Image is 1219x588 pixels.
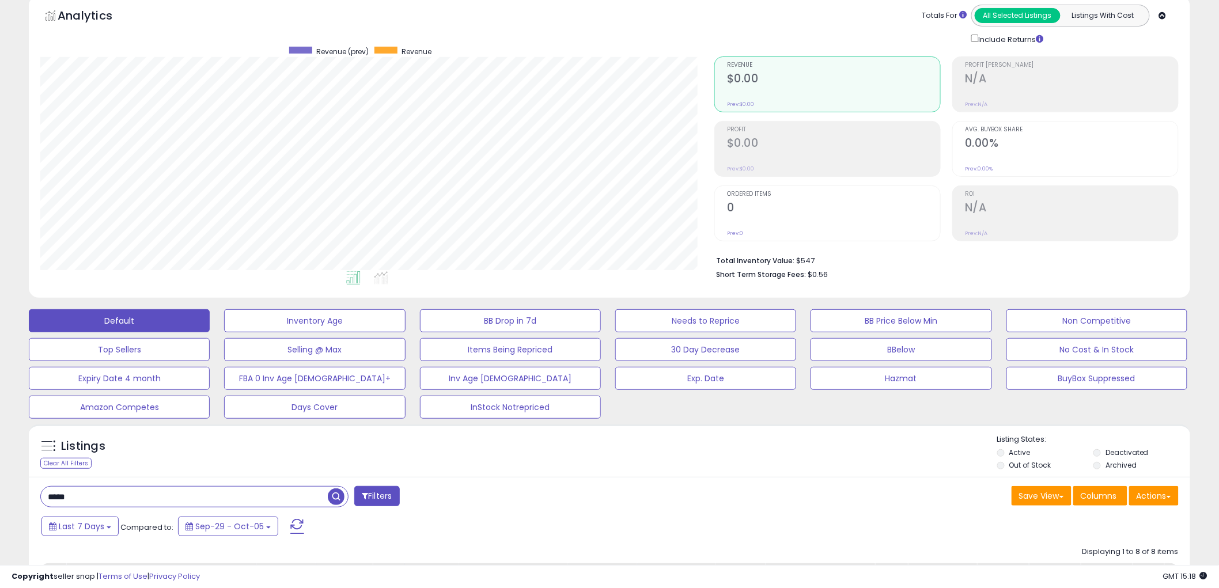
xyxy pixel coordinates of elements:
button: Inventory Age [224,309,405,332]
strong: Copyright [12,571,54,582]
span: Avg. Buybox Share [965,127,1178,133]
button: All Selected Listings [975,8,1061,23]
button: Inv Age [DEMOGRAPHIC_DATA] [420,367,601,390]
h5: Listings [61,438,105,454]
button: Filters [354,486,399,506]
button: Actions [1129,486,1179,506]
button: Expiry Date 4 month [29,367,210,390]
b: Short Term Storage Fees: [716,270,806,279]
button: BuyBox Suppressed [1006,367,1187,390]
button: Sep-29 - Oct-05 [178,517,278,536]
button: Default [29,309,210,332]
button: No Cost & In Stock [1006,338,1187,361]
button: FBA 0 Inv Age [DEMOGRAPHIC_DATA]+ [224,367,405,390]
h5: Analytics [58,7,135,26]
button: Non Competitive [1006,309,1187,332]
span: $0.56 [808,269,828,280]
button: Days Cover [224,396,405,419]
h2: 0 [727,201,940,217]
span: Ordered Items [727,191,940,198]
button: Selling @ Max [224,338,405,361]
span: 2025-10-13 15:18 GMT [1163,571,1207,582]
span: Revenue [402,47,431,56]
button: Columns [1073,486,1127,506]
div: Displaying 1 to 8 of 8 items [1082,547,1179,557]
a: Privacy Policy [149,571,200,582]
button: Hazmat [811,367,991,390]
span: Sep-29 - Oct-05 [195,521,264,532]
label: Active [1009,447,1031,457]
label: Archived [1106,460,1137,470]
div: seller snap | | [12,571,200,582]
h2: 0.00% [965,136,1178,152]
div: Clear All Filters [40,458,92,469]
span: Last 7 Days [59,521,104,532]
span: Profit [727,127,940,133]
button: Needs to Reprice [615,309,796,332]
a: Terms of Use [99,571,147,582]
span: Profit [PERSON_NAME] [965,62,1178,69]
small: Prev: N/A [965,101,987,108]
li: $547 [716,253,1170,267]
button: 30 Day Decrease [615,338,796,361]
span: Revenue (prev) [316,47,369,56]
button: Top Sellers [29,338,210,361]
div: Totals For [922,10,967,21]
label: Deactivated [1106,447,1149,457]
span: Revenue [727,62,940,69]
span: ROI [965,191,1178,198]
span: Compared to: [120,522,173,533]
h2: $0.00 [727,72,940,88]
button: Items Being Repriced [420,338,601,361]
button: Listings With Cost [1060,8,1146,23]
small: Prev: $0.00 [727,101,754,108]
span: Columns [1081,490,1117,502]
h2: N/A [965,201,1178,217]
button: Last 7 Days [41,517,119,536]
small: Prev: $0.00 [727,165,754,172]
h2: $0.00 [727,136,940,152]
label: Out of Stock [1009,460,1051,470]
button: Save View [1012,486,1072,506]
button: Exp. Date [615,367,796,390]
small: Prev: 0 [727,230,743,237]
button: BB Drop in 7d [420,309,601,332]
button: BB Price Below Min [811,309,991,332]
small: Prev: 0.00% [965,165,993,172]
p: Listing States: [997,434,1190,445]
small: Prev: N/A [965,230,987,237]
button: BBelow [811,338,991,361]
button: Amazon Competes [29,396,210,419]
button: InStock Notrepriced [420,396,601,419]
b: Total Inventory Value: [716,256,794,265]
h2: N/A [965,72,1178,88]
div: Include Returns [963,32,1058,45]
